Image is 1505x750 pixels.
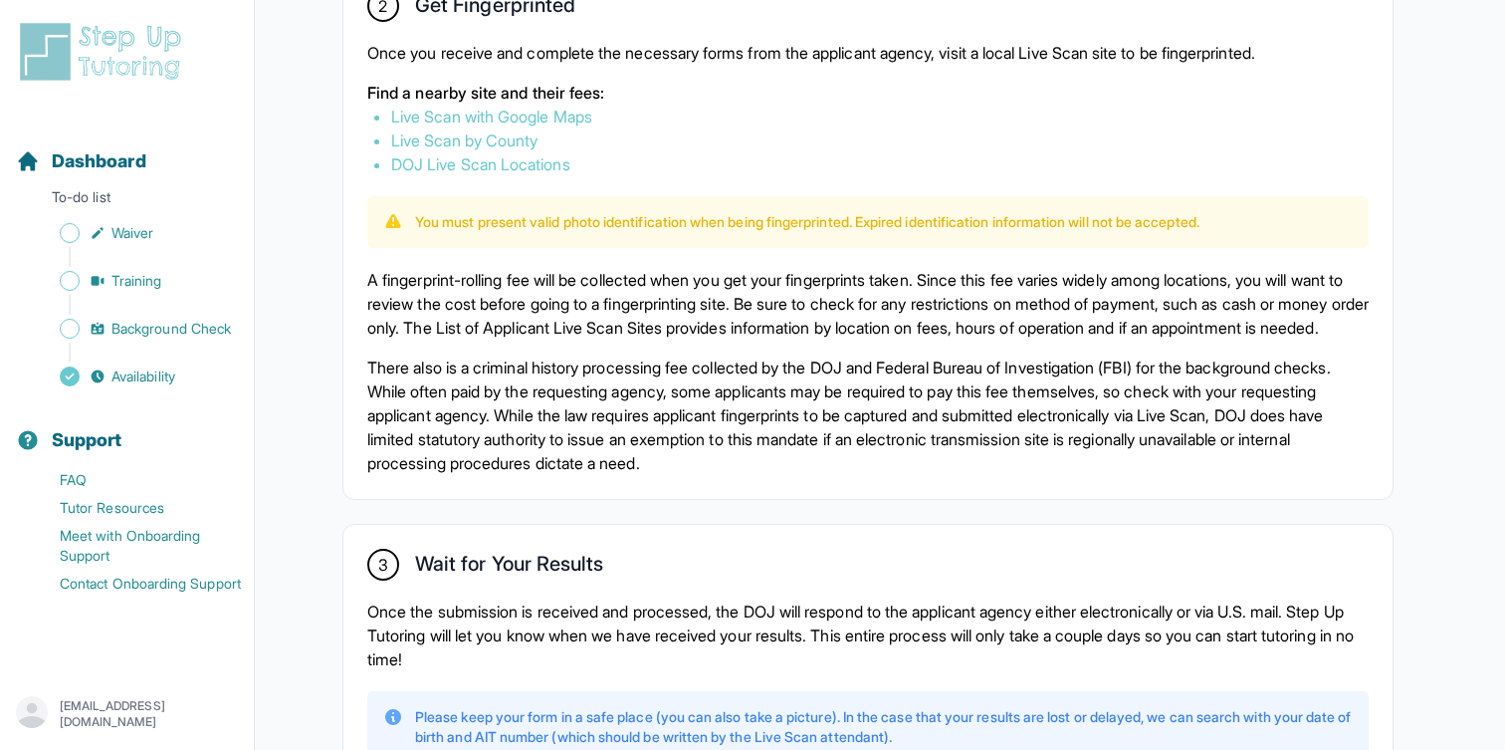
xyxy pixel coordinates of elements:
p: A fingerprint-rolling fee will be collected when you get your fingerprints taken. Since this fee ... [367,268,1369,340]
a: Availability [16,363,254,390]
span: Waiver [111,223,153,243]
a: Tutor Resources [16,494,254,522]
p: Please keep your form in a safe place (you can also take a picture). In the case that your result... [415,707,1353,747]
p: Once you receive and complete the necessary forms from the applicant agency, visit a local Live S... [367,41,1369,65]
img: logo [16,20,193,84]
p: There also is a criminal history processing fee collected by the DOJ and Federal Bureau of Invest... [367,356,1369,475]
a: Training [16,267,254,295]
span: Background Check [111,319,231,339]
a: FAQ [16,466,254,494]
a: Live Scan with Google Maps [391,107,592,126]
span: Availability [111,367,175,386]
p: Find a nearby site and their fees: [367,81,1369,105]
span: Training [111,271,162,291]
button: Dashboard [8,116,246,183]
a: DOJ Live Scan Locations [391,154,570,174]
span: 3 [378,553,388,577]
p: You must present valid photo identification when being fingerprinted. Expired identification info... [415,212,1199,232]
h2: Wait for Your Results [415,552,603,584]
button: Support [8,394,246,462]
a: Live Scan by County [391,130,537,150]
a: Contact Onboarding Support [16,570,254,598]
span: Support [52,426,122,454]
button: [EMAIL_ADDRESS][DOMAIN_NAME] [16,696,238,732]
p: [EMAIL_ADDRESS][DOMAIN_NAME] [60,698,238,730]
a: Background Check [16,315,254,343]
p: Once the submission is received and processed, the DOJ will respond to the applicant agency eithe... [367,600,1369,671]
a: Waiver [16,219,254,247]
a: Dashboard [16,147,146,175]
span: Dashboard [52,147,146,175]
a: Meet with Onboarding Support [16,522,254,570]
p: To-do list [8,187,246,215]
